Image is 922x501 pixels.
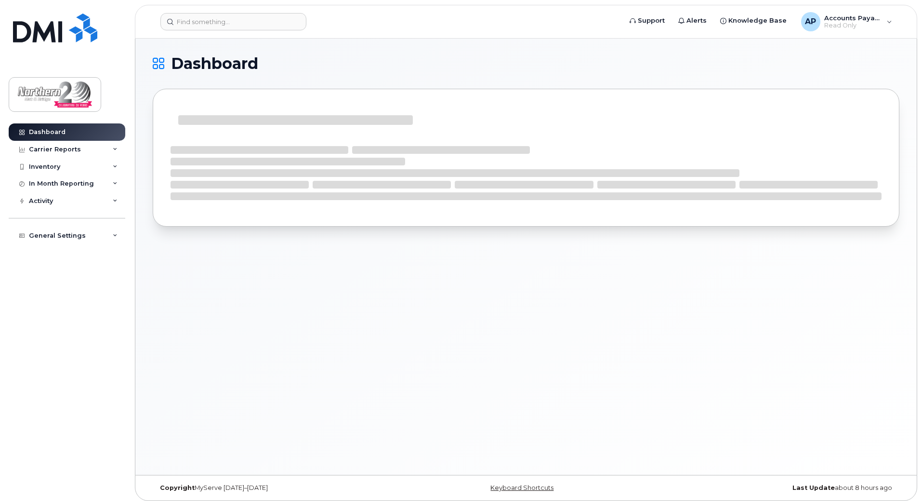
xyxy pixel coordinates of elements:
[792,484,835,491] strong: Last Update
[153,484,402,492] div: MyServe [DATE]–[DATE]
[171,56,258,71] span: Dashboard
[490,484,553,491] a: Keyboard Shortcuts
[650,484,899,492] div: about 8 hours ago
[160,484,195,491] strong: Copyright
